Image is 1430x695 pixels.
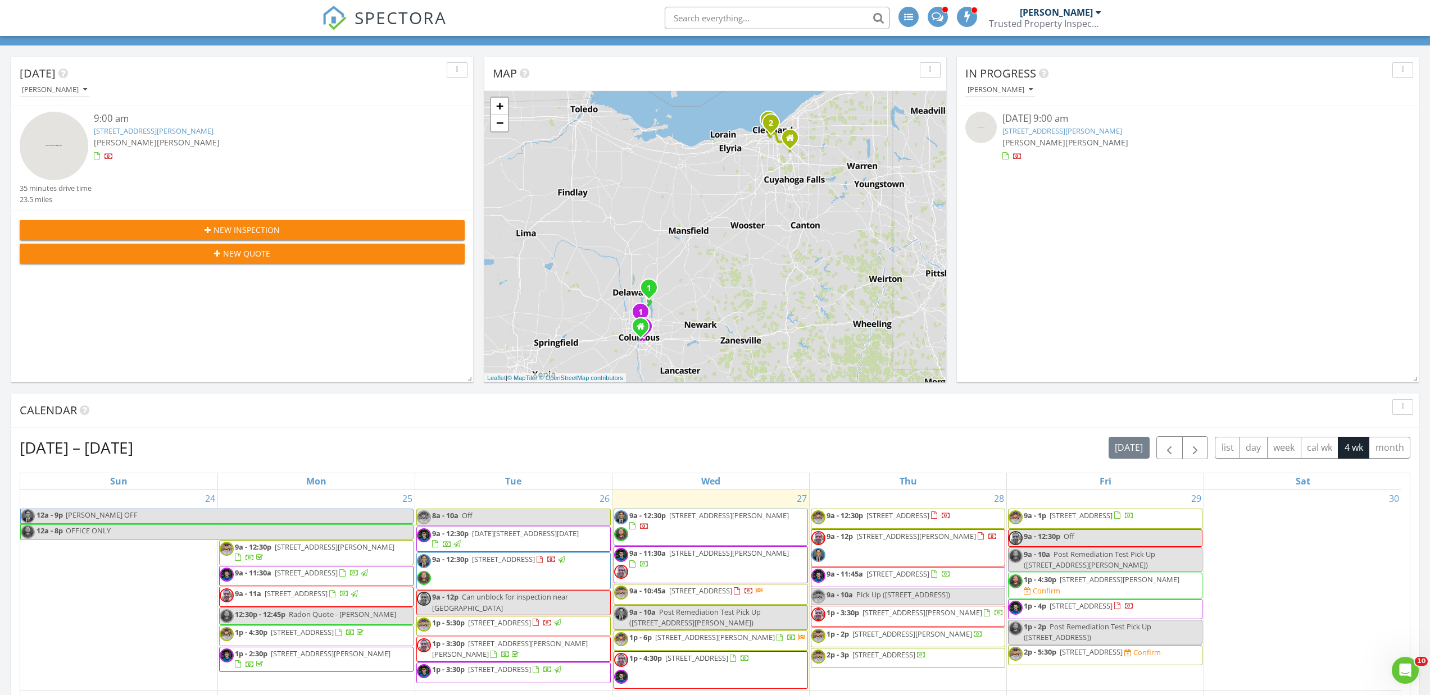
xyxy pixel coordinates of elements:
[22,86,87,94] div: [PERSON_NAME]
[811,627,1005,647] a: 1p - 2p [STREET_ADDRESS][PERSON_NAME]
[965,112,997,143] img: streetview
[827,531,853,541] span: 9a - 12p
[1008,599,1202,619] a: 1p - 4p [STREET_ADDRESS]
[1097,473,1114,489] a: Friday
[275,542,394,552] span: [STREET_ADDRESS][PERSON_NAME]
[1020,7,1093,18] div: [PERSON_NAME]
[811,607,825,621] img: 20220927_07463w2222227.jpg
[811,567,1005,587] a: 9a - 11:45a [STREET_ADDRESS]
[811,509,1005,529] a: 9a - 12:30p [STREET_ADDRESS]
[432,664,465,674] span: 1p - 3:30p
[20,244,465,264] button: New Quote
[1024,510,1134,520] a: 9a - 1p [STREET_ADDRESS]
[472,528,579,538] span: [DATE][STREET_ADDRESS][DATE]
[1009,549,1023,563] img: ryan_2.png
[1267,437,1301,459] button: week
[235,648,391,669] a: 1p - 2:30p [STREET_ADDRESS][PERSON_NAME]
[638,309,643,317] i: 1
[614,651,808,688] a: 1p - 4:30p [STREET_ADDRESS]
[629,586,666,596] span: 9a - 10:45a
[322,15,447,39] a: SPECTORA
[665,7,889,29] input: Search everything...
[827,607,1004,618] a: 1p - 3:30p [STREET_ADDRESS][PERSON_NAME]
[1124,647,1161,658] a: Confirm
[810,490,1007,690] td: Go to August 28, 2025
[1060,647,1123,657] span: [STREET_ADDRESS]
[827,607,859,618] span: 1p - 3:30p
[1024,510,1046,520] span: 9a - 1p
[1189,490,1204,507] a: Go to August 29, 2025
[614,653,628,667] img: 20220927_07463w2222227.jpg
[20,112,88,180] img: streetview
[20,66,56,81] span: [DATE]
[432,510,458,520] span: 8a - 10a
[629,653,750,663] a: 1p - 4:30p [STREET_ADDRESS]
[811,510,825,524] img: kyle.jpg
[416,552,611,589] a: 9a - 12:30p [STREET_ADDRESS]
[417,510,431,524] img: kyle.jpg
[655,632,775,642] span: [STREET_ADDRESS][PERSON_NAME]
[811,648,1005,668] a: 2p - 3p [STREET_ADDRESS]
[827,531,997,541] a: 9a - 12p [STREET_ADDRESS][PERSON_NAME]
[811,589,825,603] img: kyle.jpg
[203,490,217,507] a: Go to August 24, 2025
[795,490,809,507] a: Go to August 27, 2025
[1024,531,1060,541] span: 9a - 12:30p
[612,490,809,690] td: Go to August 27, 2025
[36,525,63,539] span: 12a - 8p
[614,509,808,546] a: 9a - 12:30p [STREET_ADDRESS][PERSON_NAME]
[1065,137,1128,148] span: [PERSON_NAME]
[417,618,431,632] img: kyle.jpg
[1338,437,1369,459] button: 4 wk
[94,126,214,136] a: [STREET_ADDRESS][PERSON_NAME]
[1024,586,1060,596] a: Confirm
[220,609,234,623] img: ryan_2.png
[614,548,628,562] img: lucas_headshot.png
[66,525,111,536] span: OFFICE ONLY
[462,510,473,520] span: Off
[1033,586,1060,595] div: Confirm
[539,374,623,381] a: © OpenStreetMap contributors
[271,627,334,637] span: [STREET_ADDRESS]
[1215,437,1240,459] button: list
[432,638,588,659] span: [STREET_ADDRESS][PERSON_NAME][PERSON_NAME]
[699,473,723,489] a: Wednesday
[484,373,626,383] div: |
[647,285,651,292] i: 1
[769,120,773,127] i: 2
[94,112,428,126] div: 9:00 am
[1009,601,1023,615] img: lucas_headshot.png
[614,632,628,646] img: kyle.jpg
[235,588,261,598] span: 9a - 11a
[275,568,338,578] span: [STREET_ADDRESS]
[1415,657,1428,666] span: 10
[417,554,431,568] img: iovine_8785.jpg
[1182,436,1209,459] button: Next
[629,653,662,663] span: 1p - 4:30p
[416,637,611,662] a: 1p - 3:30p [STREET_ADDRESS][PERSON_NAME][PERSON_NAME]
[491,115,508,131] a: Zoom out
[219,566,414,586] a: 9a - 11:30a [STREET_ADDRESS]
[827,650,849,660] span: 2p - 3p
[416,527,611,552] a: 9a - 12:30p [DATE][STREET_ADDRESS][DATE]
[400,490,415,507] a: Go to August 25, 2025
[649,287,656,294] div: 1358 S Galena Rd, Galena, OH 43021
[827,569,863,579] span: 9a - 11:45a
[491,98,508,115] a: Zoom in
[289,609,396,619] span: Radon Quote - [PERSON_NAME]
[1024,601,1134,611] a: 1p - 4p [STREET_ADDRESS]
[1050,601,1113,611] span: [STREET_ADDRESS]
[968,86,1033,94] div: [PERSON_NAME]
[214,224,280,236] span: New Inspection
[271,648,391,659] span: [STREET_ADDRESS][PERSON_NAME]
[629,510,666,520] span: 9a - 12:30p
[432,664,563,674] a: 1p - 3:30p [STREET_ADDRESS]
[811,531,825,545] img: 20220927_07463w2222227.jpg
[852,629,972,639] span: [STREET_ADDRESS][PERSON_NAME]
[472,554,535,564] span: [STREET_ADDRESS]
[220,627,234,641] img: kyle.jpg
[669,548,789,558] span: [STREET_ADDRESS][PERSON_NAME]
[1064,531,1074,541] span: Off
[1392,657,1419,684] iframe: Intercom live chat
[21,525,35,539] img: ryan_2.png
